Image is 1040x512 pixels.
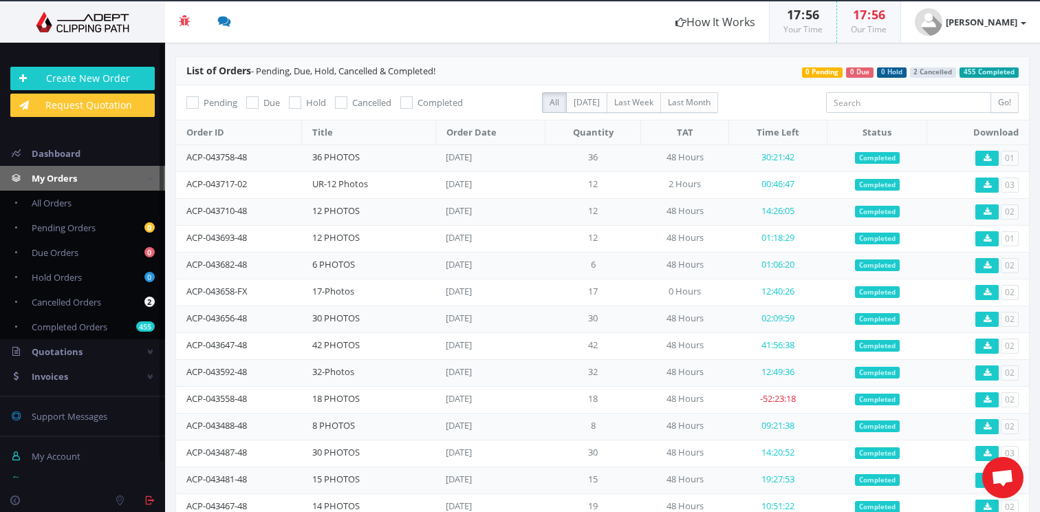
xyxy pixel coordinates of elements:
span: - Pending, Due, Hold, Cancelled & Completed! [186,65,435,77]
td: -52:23:18 [729,386,827,413]
a: ACP-043658-FX [186,285,248,297]
td: 12 [545,171,640,198]
a: How It Works [662,1,769,43]
a: 14 PHOTOS [312,500,360,512]
a: ACP-043647-48 [186,339,247,351]
span: Quotations [32,345,83,358]
span: 56 [871,6,885,23]
th: Order ID [176,120,302,145]
span: Hold [306,96,326,109]
td: [DATE] [435,252,545,279]
a: 15 PHOTOS [312,473,360,485]
td: 01:18:29 [729,225,827,252]
td: 36 [545,145,640,171]
b: 2 [144,297,155,307]
b: 0 [144,222,155,233]
span: Cancelled Orders [32,296,101,308]
a: Request Quotation [10,94,155,117]
a: ACP-043558-48 [186,392,247,405]
td: 02:09:59 [729,306,827,332]
td: [DATE] [435,225,545,252]
span: My Account [32,450,80,462]
td: 17 [545,279,640,306]
td: 30 [545,306,640,332]
span: List of Orders [186,64,251,77]
span: 2 Cancelled [910,67,957,78]
td: 2 Hours [640,171,729,198]
span: Due [263,96,280,109]
input: Search [826,92,991,113]
a: ACP-043656-48 [186,312,247,324]
td: [DATE] [435,171,545,198]
b: 455 [136,321,155,332]
td: 48 Hours [640,413,729,440]
span: 17 [853,6,867,23]
a: 12 PHOTOS [312,204,360,217]
td: 48 Hours [640,332,729,359]
span: Completed [855,233,900,245]
td: 8 [545,413,640,440]
a: ACP-043481-48 [186,473,247,485]
td: 48 Hours [640,386,729,413]
small: Our Time [851,23,887,35]
a: ACP-043693-48 [186,231,247,244]
span: Completed [855,474,900,487]
td: 32 [545,359,640,386]
td: 12 [545,225,640,252]
td: 48 Hours [640,467,729,493]
td: 12:49:36 [729,359,827,386]
a: Åben chat [982,457,1023,498]
a: 36 PHOTOS [312,151,360,163]
span: My Orders [32,172,77,184]
td: [DATE] [435,440,545,467]
a: 8 PHOTOS [312,419,355,431]
img: user_default.jpg [915,8,942,36]
td: 14:26:05 [729,198,827,225]
a: [PERSON_NAME] [901,1,1040,43]
span: All Orders [32,197,72,209]
th: Title [302,120,436,145]
span: : [867,6,871,23]
td: 12 [545,198,640,225]
span: Pending Orders [32,222,96,234]
span: 0 Due [846,67,874,78]
a: UR-12 Photos [312,178,368,190]
td: 15 [545,467,640,493]
a: Create New Order [10,67,155,90]
label: [DATE] [566,92,607,113]
td: 48 Hours [640,440,729,467]
a: 12 PHOTOS [312,231,360,244]
span: Completed [855,340,900,352]
td: 00:46:47 [729,171,827,198]
td: [DATE] [435,306,545,332]
span: Pending [204,96,237,109]
td: [DATE] [435,145,545,171]
td: 01:06:20 [729,252,827,279]
td: [DATE] [435,359,545,386]
span: Manage Team [32,475,89,487]
span: Completed [855,394,900,406]
td: 48 Hours [640,225,729,252]
label: All [542,92,567,113]
td: 48 Hours [640,145,729,171]
span: Completed [855,206,900,218]
input: Go! [990,92,1019,113]
span: Invoices [32,370,68,383]
span: Completed [855,179,900,191]
td: 14:20:52 [729,440,827,467]
th: Time Left [729,120,827,145]
a: ACP-043487-48 [186,446,247,458]
span: 17 [787,6,801,23]
td: 12:40:26 [729,279,827,306]
strong: [PERSON_NAME] [946,16,1017,28]
span: Completed [855,447,900,460]
span: Hold Orders [32,271,82,284]
b: 0 [144,272,155,282]
td: 41:56:38 [729,332,827,359]
td: 18 [545,386,640,413]
small: Your Time [783,23,823,35]
td: 48 Hours [640,359,729,386]
a: ACP-043758-48 [186,151,247,163]
span: Completed [855,286,900,299]
td: [DATE] [435,467,545,493]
